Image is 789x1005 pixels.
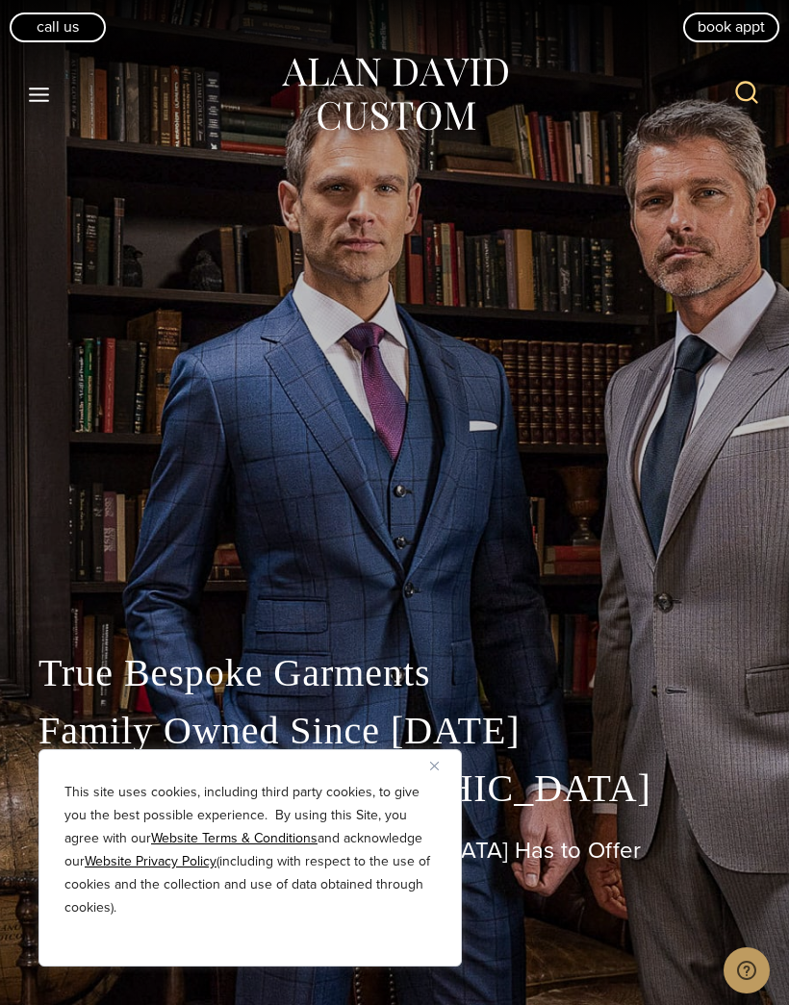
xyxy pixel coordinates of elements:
[683,13,779,41] a: book appt
[38,644,751,817] p: True Bespoke Garments Family Owned Since [DATE] Made in the [GEOGRAPHIC_DATA]
[279,52,510,138] img: Alan David Custom
[64,781,436,919] p: This site uses cookies, including third party cookies, to give you the best possible experience. ...
[430,762,439,770] img: Close
[19,77,60,112] button: Open menu
[430,754,453,777] button: Close
[724,71,770,117] button: View Search Form
[10,13,106,41] a: Call Us
[85,851,216,871] a: Website Privacy Policy
[151,828,318,848] a: Website Terms & Conditions
[724,947,770,995] iframe: Opens a widget where you can chat to one of our agents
